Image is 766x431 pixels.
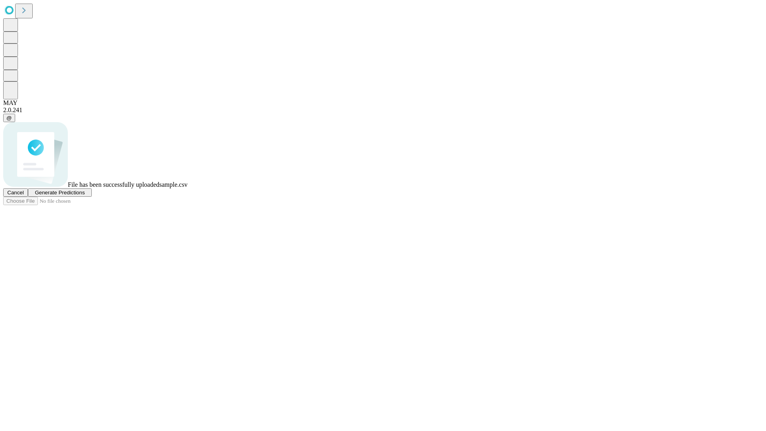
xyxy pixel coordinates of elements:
div: MAY [3,99,763,107]
button: Cancel [3,188,28,197]
span: @ [6,115,12,121]
button: @ [3,114,15,122]
span: Generate Predictions [35,190,85,196]
span: File has been successfully uploaded [68,181,159,188]
div: 2.0.241 [3,107,763,114]
span: Cancel [7,190,24,196]
span: sample.csv [159,181,188,188]
button: Generate Predictions [28,188,92,197]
